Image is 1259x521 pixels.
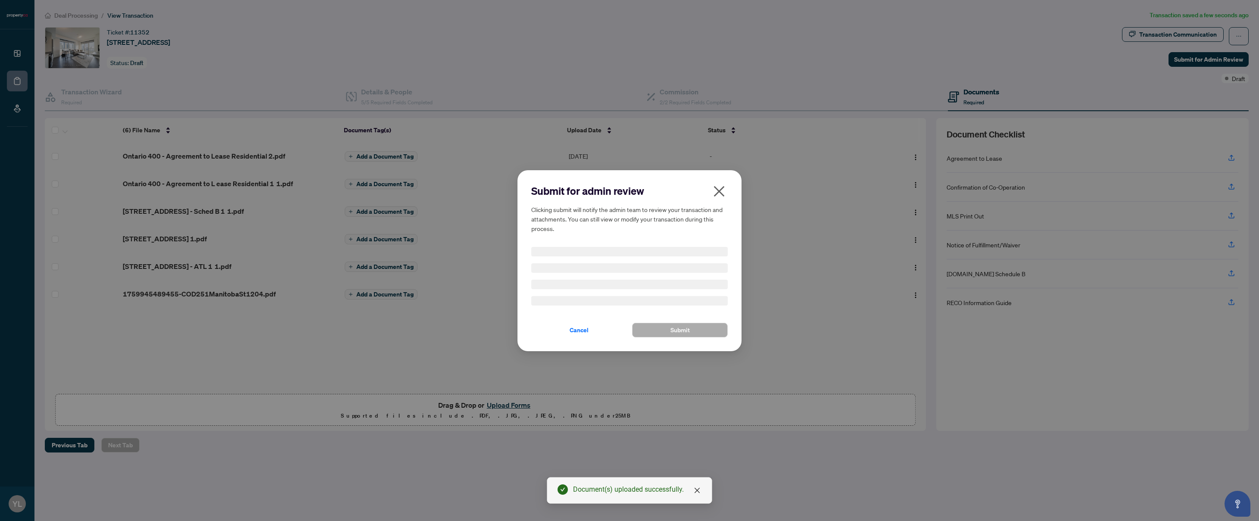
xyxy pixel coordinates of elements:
div: Document(s) uploaded successfully. [573,484,701,495]
button: Submit [632,323,728,337]
button: Open asap [1225,491,1250,517]
h5: Clicking submit will notify the admin team to review your transaction and attachments. You can st... [531,205,728,233]
span: close [694,487,701,494]
button: Cancel [531,323,627,337]
span: close [712,184,726,198]
a: Close [692,486,702,495]
h2: Submit for admin review [531,184,728,198]
span: Cancel [570,323,589,337]
span: check-circle [558,484,568,495]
